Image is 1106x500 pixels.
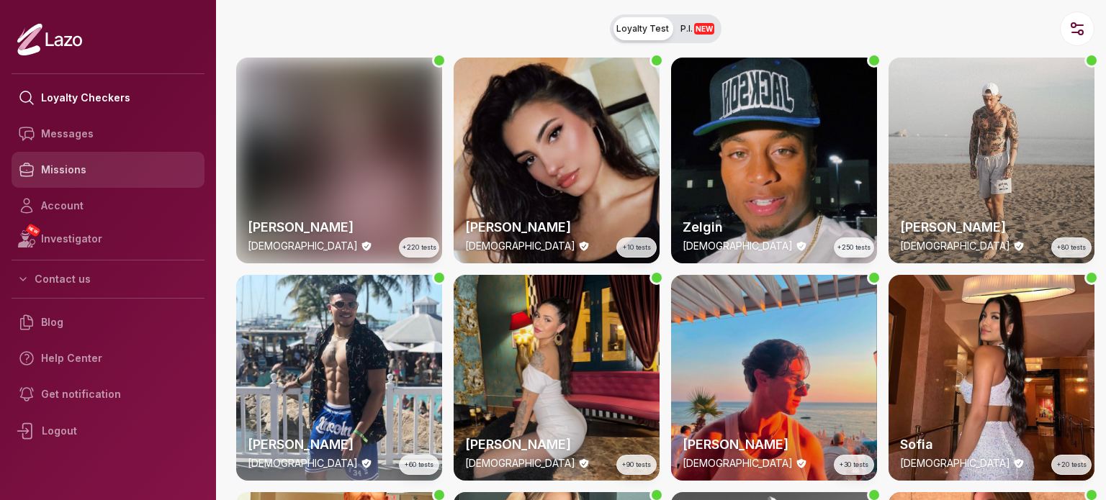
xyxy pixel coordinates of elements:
[694,23,714,35] span: NEW
[454,58,660,263] img: checker
[683,217,866,237] h2: Zelgin
[236,58,442,263] img: thumb
[900,456,1010,471] p: [DEMOGRAPHIC_DATA]
[403,242,436,253] span: +220 tests
[12,116,204,152] a: Messages
[454,58,660,263] a: thumbchecker[PERSON_NAME][DEMOGRAPHIC_DATA]+10 tests
[12,376,204,412] a: Get notification
[465,239,575,253] p: [DEMOGRAPHIC_DATA]
[623,242,651,253] span: +10 tests
[671,275,877,481] a: thumbchecker[PERSON_NAME][DEMOGRAPHIC_DATA]+30 tests
[12,266,204,292] button: Contact us
[680,23,714,35] span: P.I.
[236,275,442,481] a: thumbchecker[PERSON_NAME][DEMOGRAPHIC_DATA]+60 tests
[616,23,669,35] span: Loyalty Test
[622,460,651,470] span: +90 tests
[900,217,1083,237] h2: [PERSON_NAME]
[12,412,204,450] div: Logout
[236,58,442,263] a: thumbchecker[PERSON_NAME][DEMOGRAPHIC_DATA]+220 tests
[465,217,648,237] h2: [PERSON_NAME]
[12,188,204,224] a: Account
[248,435,431,455] h2: [PERSON_NAME]
[900,239,1010,253] p: [DEMOGRAPHIC_DATA]
[465,456,575,471] p: [DEMOGRAPHIC_DATA]
[465,435,648,455] h2: [PERSON_NAME]
[1057,242,1086,253] span: +80 tests
[671,58,877,263] a: thumbcheckerZelgin[DEMOGRAPHIC_DATA]+250 tests
[454,275,660,481] a: thumbchecker[PERSON_NAME][DEMOGRAPHIC_DATA]+90 tests
[25,223,41,237] span: NEW
[12,224,204,254] a: NEWInvestigator
[236,275,442,481] img: checker
[12,152,204,188] a: Missions
[671,275,877,481] img: checker
[889,275,1094,481] img: checker
[405,460,433,470] span: +60 tests
[248,239,358,253] p: [DEMOGRAPHIC_DATA]
[12,304,204,340] a: Blog
[683,435,866,455] h2: [PERSON_NAME]
[454,275,660,481] img: checker
[837,242,871,253] span: +250 tests
[12,340,204,376] a: Help Center
[683,456,793,471] p: [DEMOGRAPHIC_DATA]
[840,460,868,470] span: +30 tests
[683,239,793,253] p: [DEMOGRAPHIC_DATA]
[1057,460,1087,470] span: +20 tests
[248,217,431,237] h2: [PERSON_NAME]
[12,80,204,116] a: Loyalty Checkers
[889,58,1094,263] img: checker
[889,58,1094,263] a: thumbchecker[PERSON_NAME][DEMOGRAPHIC_DATA]+80 tests
[671,58,877,263] img: checker
[900,435,1083,455] h2: Sofia
[889,275,1094,481] a: thumbcheckerSofia[DEMOGRAPHIC_DATA]+20 tests
[248,456,358,471] p: [DEMOGRAPHIC_DATA]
